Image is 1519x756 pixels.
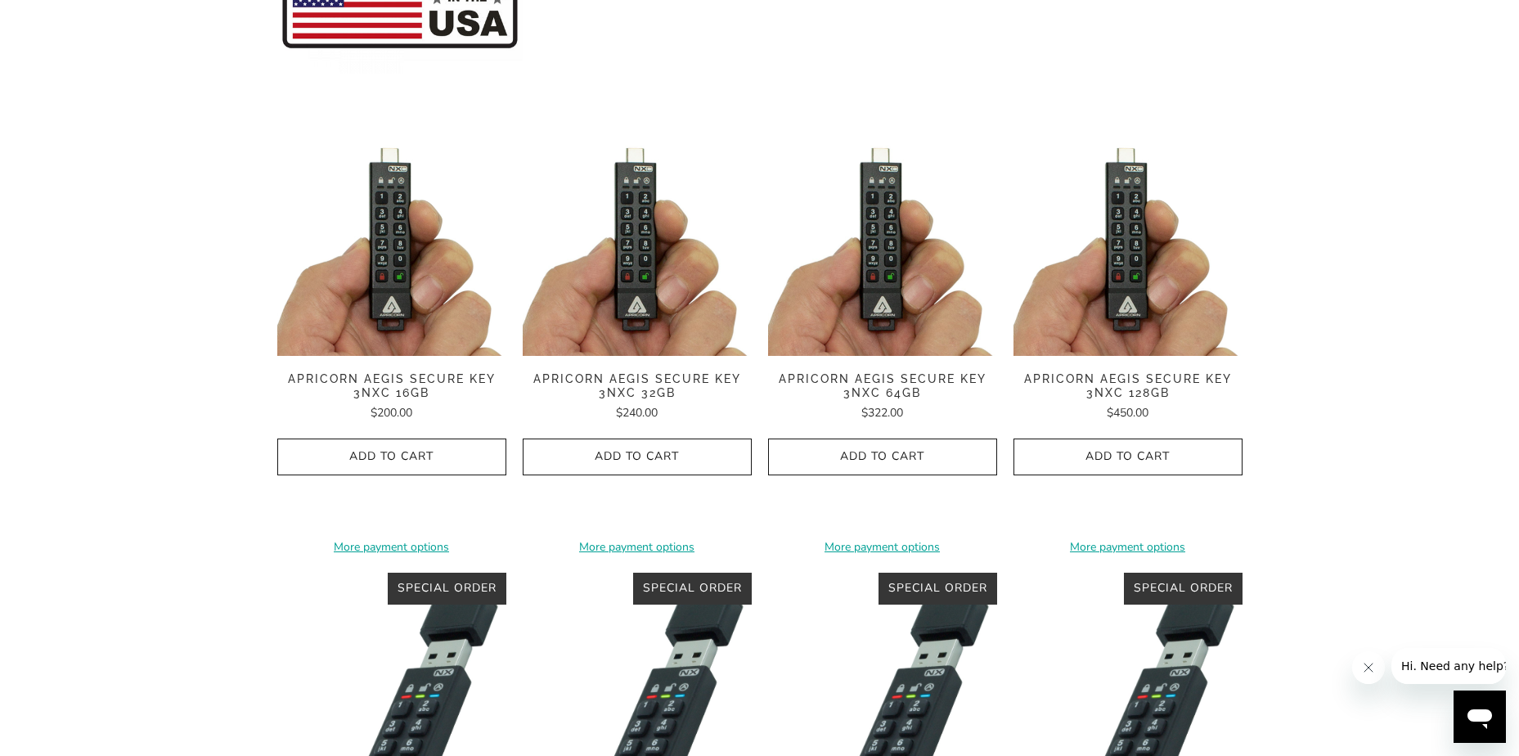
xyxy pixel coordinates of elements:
[785,450,980,464] span: Add to Cart
[768,439,997,475] button: Add to Cart
[1013,127,1243,356] img: Apricorn Aegis Secure Key 3NXC 128GB
[1013,372,1243,400] span: Apricorn Aegis Secure Key 3NXC 128GB
[768,372,997,400] span: Apricorn Aegis Secure Key 3NXC 64GB
[277,372,506,422] a: Apricorn Aegis Secure Key 3NXC 16GB $200.00
[1134,580,1233,596] span: Special Order
[643,580,742,596] span: Special Order
[1013,372,1243,422] a: Apricorn Aegis Secure Key 3NXC 128GB $450.00
[1031,450,1225,464] span: Add to Cart
[523,127,752,356] img: Apricorn Aegis Secure Key 3NXC 32GB - Trust Panda
[277,372,506,400] span: Apricorn Aegis Secure Key 3NXC 16GB
[1013,538,1243,556] a: More payment options
[10,11,118,25] span: Hi. Need any help?
[1454,691,1506,743] iframe: Button to launch messaging window
[861,405,903,421] span: $322.00
[1013,439,1243,475] button: Add to Cart
[540,450,735,464] span: Add to Cart
[523,439,752,475] button: Add to Cart
[1352,651,1385,684] iframe: Close message
[1107,405,1148,421] span: $450.00
[294,450,489,464] span: Add to Cart
[398,580,497,596] span: Special Order
[616,405,658,421] span: $240.00
[768,372,997,422] a: Apricorn Aegis Secure Key 3NXC 64GB $322.00
[888,580,987,596] span: Special Order
[523,372,752,400] span: Apricorn Aegis Secure Key 3NXC 32GB
[768,127,997,356] img: Apricorn Aegis Secure Key 3NXC 64GB - Trust Panda
[277,439,506,475] button: Add to Cart
[371,405,412,421] span: $200.00
[523,372,752,422] a: Apricorn Aegis Secure Key 3NXC 32GB $240.00
[277,127,506,356] img: Apricorn Aegis Secure Key 3NXC 16GB
[277,538,506,556] a: More payment options
[768,538,997,556] a: More payment options
[1391,648,1506,684] iframe: Message from company
[523,538,752,556] a: More payment options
